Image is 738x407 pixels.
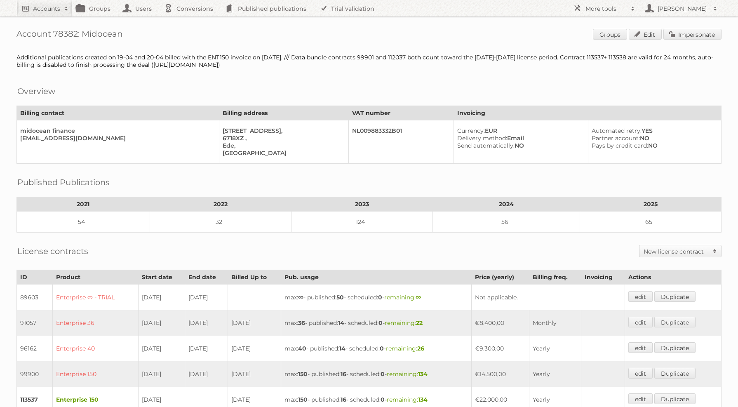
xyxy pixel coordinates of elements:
th: Billing address [219,106,348,120]
td: 32 [150,212,291,233]
div: NO [457,142,581,149]
strong: 40 [298,345,306,352]
h2: Overview [17,85,55,97]
strong: ∞ [416,294,421,301]
strong: 26 [417,345,424,352]
strong: 134 [418,396,428,403]
td: Enterprise 36 [53,310,139,336]
a: Edit [629,29,662,40]
td: [DATE] [138,310,185,336]
a: edit [628,291,653,302]
th: ID [17,270,53,285]
th: 2021 [17,197,150,212]
td: [DATE] [185,361,228,387]
a: edit [628,393,653,404]
td: €9.300,00 [472,336,529,361]
th: Pub. usage [281,270,472,285]
th: 2023 [291,197,433,212]
th: Product [53,270,139,285]
h2: New license contract [644,247,709,256]
td: €14.500,00 [472,361,529,387]
strong: 16 [341,370,346,378]
td: NL009883332B01 [348,120,454,164]
a: Duplicate [654,368,696,379]
th: Invoicing [454,106,721,120]
h2: Published Publications [17,176,110,188]
strong: 22 [416,319,423,327]
a: edit [628,317,653,327]
div: [EMAIL_ADDRESS][DOMAIN_NAME] [20,134,212,142]
span: remaining: [387,396,428,403]
div: NO [592,142,714,149]
div: NO [592,134,714,142]
td: max: - published: - scheduled: - [281,336,472,361]
strong: 134 [418,370,428,378]
span: Send automatically: [457,142,515,149]
strong: 36 [298,319,305,327]
strong: 0 [381,396,385,403]
strong: 0 [381,370,385,378]
strong: 50 [336,294,344,301]
td: Monthly [529,310,581,336]
div: YES [592,127,714,134]
th: 2024 [433,197,580,212]
td: 124 [291,212,433,233]
td: [DATE] [138,285,185,311]
td: Yearly [529,361,581,387]
a: edit [628,368,653,379]
strong: 16 [341,396,346,403]
h2: Accounts [33,5,60,13]
span: Toggle [709,245,721,257]
strong: ∞ [298,294,303,301]
td: [DATE] [228,361,281,387]
div: [STREET_ADDRESS], [223,127,342,134]
td: Yearly [529,336,581,361]
th: Invoicing [581,270,625,285]
th: 2022 [150,197,291,212]
td: Enterprise 40 [53,336,139,361]
th: End date [185,270,228,285]
span: remaining: [385,319,423,327]
td: 89603 [17,285,53,311]
h2: License contracts [17,245,88,257]
a: Duplicate [654,342,696,353]
a: Duplicate [654,291,696,302]
th: Billing contact [17,106,219,120]
div: Ede, [223,142,342,149]
td: 99900 [17,361,53,387]
td: [DATE] [185,336,228,361]
td: max: - published: - scheduled: - [281,361,472,387]
strong: 150 [298,370,308,378]
strong: 150 [298,396,308,403]
strong: 0 [378,294,382,301]
a: Duplicate [654,393,696,404]
td: 91057 [17,310,53,336]
td: [DATE] [185,310,228,336]
h2: More tools [585,5,627,13]
th: Billed Up to [228,270,281,285]
span: Delivery method: [457,134,507,142]
a: Impersonate [663,29,722,40]
a: Duplicate [654,317,696,327]
td: Enterprise ∞ - TRIAL [53,285,139,311]
td: [DATE] [138,361,185,387]
td: [DATE] [185,285,228,311]
strong: 0 [378,319,383,327]
strong: 14 [338,319,344,327]
td: [DATE] [228,310,281,336]
span: remaining: [384,294,421,301]
h2: [PERSON_NAME] [656,5,709,13]
div: midocean finance [20,127,212,134]
td: 54 [17,212,150,233]
td: Not applicable. [472,285,625,311]
td: max: - published: - scheduled: - [281,285,472,311]
td: €8.400,00 [472,310,529,336]
div: Additional publications created on 19-04 and 20-04 billed with the ENT150 invoice on [DATE]. /// ... [16,54,722,68]
th: Price (yearly) [472,270,529,285]
td: max: - published: - scheduled: - [281,310,472,336]
span: remaining: [387,370,428,378]
td: 65 [580,212,721,233]
td: [DATE] [228,336,281,361]
a: Groups [593,29,627,40]
span: Currency: [457,127,485,134]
